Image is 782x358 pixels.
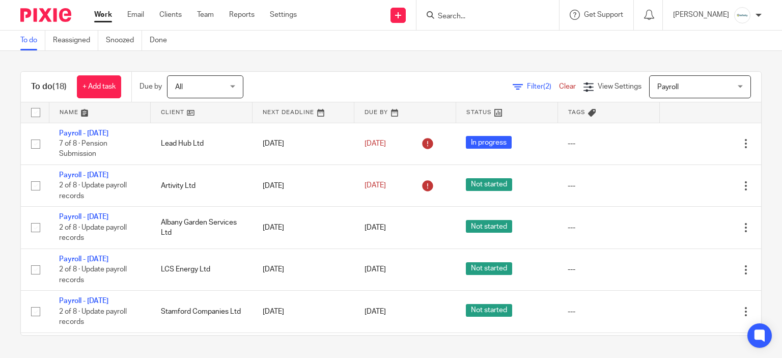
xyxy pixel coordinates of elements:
[59,256,108,263] a: Payroll - [DATE]
[59,130,108,137] a: Payroll - [DATE]
[559,83,576,90] a: Clear
[437,12,528,21] input: Search
[657,84,679,91] span: Payroll
[365,224,386,231] span: [DATE]
[59,172,108,179] a: Payroll - [DATE]
[59,213,108,221] a: Payroll - [DATE]
[20,8,71,22] img: Pixie
[673,10,729,20] p: [PERSON_NAME]
[59,140,107,158] span: 7 of 8 · Pension Submission
[253,291,354,333] td: [DATE]
[59,308,127,326] span: 2 of 8 · Update payroll records
[253,207,354,249] td: [DATE]
[106,31,142,50] a: Snoozed
[139,81,162,92] p: Due by
[365,266,386,273] span: [DATE]
[77,75,121,98] a: + Add task
[59,224,127,242] span: 2 of 8 · Update payroll records
[527,83,559,90] span: Filter
[151,249,253,290] td: LCS Energy Ltd
[94,10,112,20] a: Work
[365,308,386,315] span: [DATE]
[365,182,386,189] span: [DATE]
[253,249,354,290] td: [DATE]
[584,11,623,18] span: Get Support
[253,164,354,206] td: [DATE]
[543,83,551,90] span: (2)
[20,31,45,50] a: To do
[568,109,585,115] span: Tags
[253,123,354,164] td: [DATE]
[466,220,512,233] span: Not started
[734,7,750,23] img: Infinity%20Logo%20with%20Whitespace%20.png
[466,304,512,317] span: Not started
[568,181,649,191] div: ---
[466,262,512,275] span: Not started
[466,178,512,191] span: Not started
[365,140,386,147] span: [DATE]
[59,182,127,200] span: 2 of 8 · Update payroll records
[59,297,108,305] a: Payroll - [DATE]
[270,10,297,20] a: Settings
[175,84,183,91] span: All
[598,83,641,90] span: View Settings
[31,81,67,92] h1: To do
[229,10,255,20] a: Reports
[53,31,98,50] a: Reassigned
[568,139,649,149] div: ---
[159,10,182,20] a: Clients
[466,136,512,149] span: In progress
[197,10,214,20] a: Team
[52,82,67,91] span: (18)
[59,266,127,284] span: 2 of 8 · Update payroll records
[151,207,253,249] td: Albany Garden Services Ltd
[568,264,649,274] div: ---
[151,123,253,164] td: Lead Hub Ltd
[150,31,175,50] a: Done
[151,291,253,333] td: Stamford Companies Ltd
[568,307,649,317] div: ---
[568,223,649,233] div: ---
[151,164,253,206] td: Artivity Ltd
[127,10,144,20] a: Email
